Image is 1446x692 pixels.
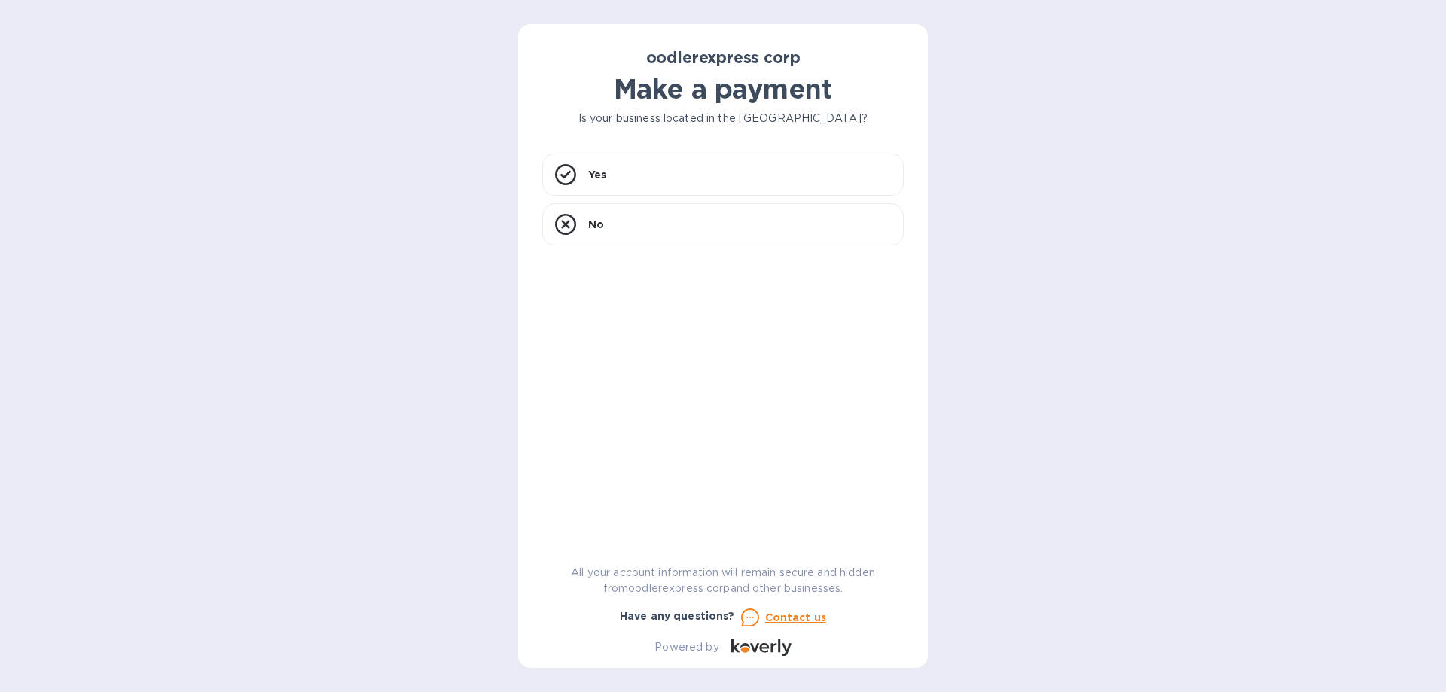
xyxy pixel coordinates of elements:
p: No [588,217,604,232]
p: All your account information will remain secure and hidden from oodlerexpress corp and other busi... [542,565,904,596]
b: oodlerexpress corp [646,48,801,67]
p: Is your business located in the [GEOGRAPHIC_DATA]? [542,111,904,127]
u: Contact us [765,611,827,623]
p: Powered by [654,639,718,655]
h1: Make a payment [542,73,904,105]
b: Have any questions? [620,610,735,622]
p: Yes [588,167,606,182]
